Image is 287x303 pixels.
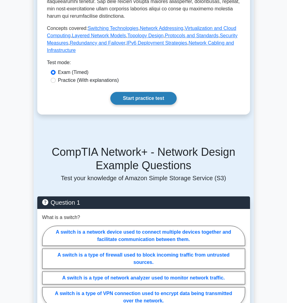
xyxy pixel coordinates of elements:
label: A switch is a network device used to connect multiple devices together and facilitate communicati... [42,226,245,246]
label: A switch is a type of network analyzer used to monitor network traffic. [42,272,245,284]
label: Exam (Timed) [58,69,89,76]
a: Network Addressing [140,26,183,31]
p: Test your knowledge of Amazon Simple Storage Service (S3) [37,174,250,182]
p: Concepts covered: , , , , , , , , , [47,25,240,54]
a: IPv6 Deployment Strategies [127,40,187,46]
a: Redundancy and Failover [70,40,125,46]
div: Test mode: [47,59,240,69]
p: What is a switch? [42,214,80,221]
a: Protocols and Standards [165,33,219,38]
a: Start practice test [110,92,177,105]
a: Layered Network Models [72,33,126,38]
h5: Question 1 [42,199,245,206]
a: Topology Design [127,33,164,38]
a: Switching Technologies [88,26,138,31]
h5: CompTIA Network+ - Network Design Example Questions [37,145,250,172]
label: Practice (With explanations) [58,77,119,84]
label: A switch is a type of firewall used to block incoming traffic from untrusted sources. [42,249,245,269]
